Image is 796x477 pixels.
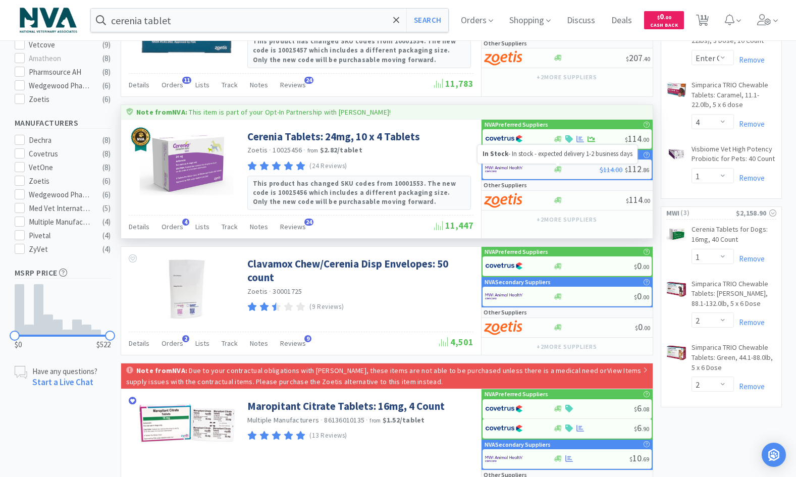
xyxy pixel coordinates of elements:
div: VetOne [29,162,91,174]
span: $ [634,405,637,413]
img: 43752ed7bc3e4d33ae13436133d4dcb2_514737.png [666,146,686,162]
input: Search by item, sku, manufacturer, ingredient, size... [91,9,449,32]
strong: This product has changed SKU codes from 10001554. The new code is 10025457 which includes a diffe... [253,37,456,64]
span: 0 [657,12,671,21]
span: $ [626,197,629,204]
span: Details [129,339,149,348]
span: Track [222,222,238,231]
p: Other Suppliers [484,38,527,48]
div: Covetrus [29,148,91,160]
span: 114 [626,194,650,205]
span: MWI [666,207,680,219]
a: Multiple Manufacturers [247,415,320,425]
span: Orders [162,80,183,89]
div: ( 9 ) [102,39,111,51]
div: ( 6 ) [102,175,111,187]
div: $2,158.90 [736,207,776,219]
img: f6b2451649754179b5b4e0c70c3f7cb0_2.png [485,289,523,304]
span: . 00 [643,324,650,332]
span: $ [625,166,628,174]
strong: Note from NVA : [136,108,187,117]
span: . 69 [642,455,649,463]
p: Have any questions? [32,366,97,377]
div: ( 4 ) [102,230,111,242]
span: 4,501 [439,336,473,348]
h5: MSRP Price [15,267,111,279]
div: Zoetis [29,175,91,187]
span: . 86 [642,166,649,174]
span: from [307,147,319,154]
img: 7288fb1bae024496a99650a2bc0a1cbb_368666.png [666,345,686,360]
a: $0.00Cash Back [644,7,684,34]
img: a673e5ab4e5e497494167fe422e9a3ab.png [484,193,522,208]
img: 982d2a9996544ad8aaf457405397ec82_368670.png [666,281,686,297]
a: Discuss [563,16,599,25]
span: Notes [250,80,268,89]
span: Details [129,80,149,89]
span: . 00 [642,293,649,301]
span: . 40 [643,55,650,63]
a: Maropitant Citrate Tablets: 16mg, 4 Count [247,399,445,413]
p: - In stock - expected delivery 1-2 business days [483,150,632,158]
div: Zoetis [29,93,91,105]
h5: Manufacturers [15,117,111,129]
span: 24 [304,77,313,84]
div: Open Intercom Messenger [762,443,786,467]
img: 77fca1acd8b6420a9015268ca798ef17_1.png [485,401,523,416]
div: ZyVet [29,243,91,255]
p: (24 Reviews) [309,161,347,172]
strong: $1.52 / tablet [383,415,425,425]
a: Remove [734,254,765,263]
button: +2more suppliers [532,213,602,227]
img: f6b2451649754179b5b4e0c70c3f7cb0_2.png [485,162,523,177]
span: Notes [250,222,268,231]
div: Wedgewood Pharmacy [29,189,91,201]
img: f6b2451649754179b5b4e0c70c3f7cb0_2.png [485,451,523,466]
p: NVA Secondary Suppliers [485,440,551,449]
a: 11 [692,17,713,26]
span: 10025456 [273,145,302,154]
a: Remove [734,173,765,183]
img: 9c78dd1ed3a74ee79f85ff8d97d1dd54_2.png [129,127,153,151]
div: ( 8 ) [102,52,111,65]
a: Remove [734,317,765,327]
span: Details [129,222,149,231]
img: a673e5ab4e5e497494167fe422e9a3ab.png [484,320,522,335]
a: Remove [734,382,765,391]
strong: Note from NVA : [136,366,187,375]
span: · [269,287,271,296]
span: Reviews [280,339,306,348]
span: 10 [629,452,649,464]
span: $0 [15,339,22,351]
span: Reviews [280,222,306,231]
div: Dechra [29,134,91,146]
div: ( 6 ) [102,80,111,92]
span: $ [625,136,628,143]
span: 11,447 [434,220,473,231]
span: 86136010135 [324,415,364,425]
span: · [303,145,305,154]
a: Visbiome Vet High Potency Probiotic for Pets: 40 Count [692,144,776,168]
a: Deals [607,16,636,25]
div: ( 5 ) [102,202,111,215]
span: $ [657,14,660,21]
img: 77fca1acd8b6420a9015268ca798ef17_1.png [485,258,523,274]
div: ( 6 ) [102,189,111,201]
span: 24 [304,219,313,226]
strong: This product has changed SKU codes from 10001553. The new code is 10025456 which includes a diffe... [253,179,456,206]
span: $114.00 [600,165,622,174]
span: . 00 [643,197,650,204]
span: · [321,415,323,425]
span: Cash Back [650,23,678,29]
p: NVA Preferred Suppliers [485,389,548,399]
span: · [269,145,271,154]
span: 11,783 [434,78,473,89]
div: Multiple Manufacturers [29,216,91,228]
span: Track [222,80,238,89]
p: NVA Secondary Suppliers [485,277,551,287]
span: $ [635,324,638,332]
div: Pivetal [29,230,91,242]
span: . 00 [664,14,671,21]
span: 114 [625,133,649,144]
span: from [369,417,381,424]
